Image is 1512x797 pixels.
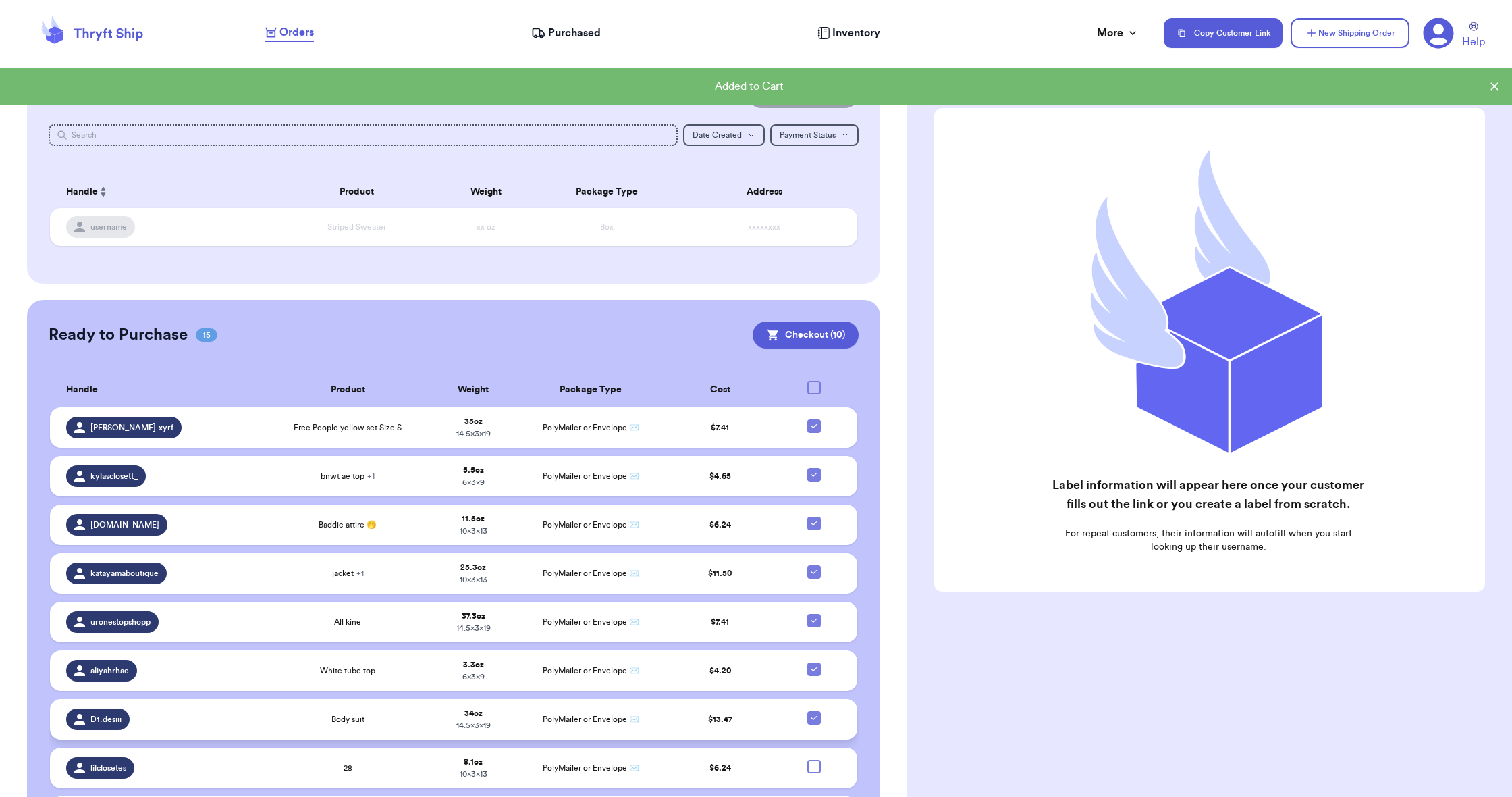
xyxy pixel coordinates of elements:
span: + 1 [367,472,375,480]
span: xx oz [477,223,495,231]
button: Copy Customer Link [1164,18,1282,48]
span: PolyMailer or Envelope ✉️ [543,764,639,772]
span: Date Created [693,131,742,139]
th: Weight [437,176,534,208]
span: Striped Sweater [327,223,386,231]
span: PolyMailer or Envelope ✉️ [543,521,639,529]
span: 14.5 x 3 x 19 [456,624,491,632]
span: 10 x 3 x 13 [460,770,487,778]
span: Box [600,223,614,231]
span: PolyMailer or Envelope ✉️ [543,472,639,480]
span: jacket [332,568,364,579]
span: lilclosetes [90,763,126,773]
span: $ 7.41 [711,618,729,626]
span: All kine [334,617,361,627]
span: Inventory [832,25,880,41]
span: 14.5 x 3 x 19 [456,721,491,729]
span: Handle [66,185,98,199]
span: PolyMailer or Envelope ✉️ [543,423,639,432]
a: Help [1462,22,1485,50]
span: $ 7.41 [711,423,729,432]
span: $ 6.24 [709,521,731,529]
span: $ 6.24 [709,764,731,772]
span: D1.desiii [90,714,122,725]
span: PolyMailer or Envelope ✉️ [543,667,639,675]
span: 15 [196,328,217,342]
th: Product [276,176,437,208]
span: aliyahrhae [90,665,129,676]
strong: 35 oz [464,417,483,426]
span: Orders [279,24,314,41]
span: PolyMailer or Envelope ✉️ [543,618,639,626]
span: [DOMAIN_NAME] [90,519,159,530]
span: White tube top [320,665,375,676]
h2: Label information will appear here once your customer fills out the link or you create a label fr... [1050,475,1366,513]
th: Package Type [520,373,661,407]
span: 14.5 x 3 x 19 [456,430,491,438]
button: Payment Status [770,124,859,146]
span: Free People yellow set Size S [294,422,402,433]
span: username [90,222,127,232]
span: 6 x 3 x 9 [462,673,485,681]
span: $ 4.65 [709,472,731,480]
span: $ 4.20 [709,667,731,675]
span: PolyMailer or Envelope ✉️ [543,569,639,577]
span: 10 x 3 x 13 [460,527,487,535]
span: Body suit [331,714,364,725]
strong: 37.3 oz [462,612,485,620]
strong: 8.1 oz [464,758,483,766]
input: Search [49,124,677,146]
button: New Shipping Order [1291,18,1409,48]
span: PolyMailer or Envelope ✉️ [543,715,639,723]
p: For repeat customers, their information will autofill when you start looking up their username. [1050,527,1366,554]
button: Sort ascending [98,184,109,200]
div: More [1097,25,1139,41]
th: Package Type [535,176,680,208]
h2: Ready to Purchase [49,324,188,346]
span: katayamaboutique [90,568,159,579]
span: Payment Status [780,131,836,139]
span: kylasclosett_ [90,471,138,482]
th: Product [269,373,426,407]
span: bnwt ae top [321,471,375,482]
button: Date Created [683,124,765,146]
span: Baddie attire 🤭 [319,519,377,530]
span: + 1 [356,569,364,577]
strong: 11.5 oz [462,515,485,523]
th: Address [680,176,857,208]
strong: 5.5 oz [463,466,484,474]
th: Weight [426,373,520,407]
strong: 3.3 oz [463,661,484,669]
strong: 25.3 oz [460,563,486,571]
div: Added to Cart [11,78,1488,95]
span: uronestopshopp [90,617,151,627]
a: Orders [265,24,314,42]
span: 28 [344,763,352,773]
th: Cost [661,373,779,407]
span: 6 x 3 x 9 [462,478,485,486]
span: Handle [66,383,98,397]
span: $ 11.50 [708,569,732,577]
span: [PERSON_NAME].xyrf [90,422,173,433]
span: Help [1462,34,1485,50]
a: Purchased [531,25,601,41]
strong: 34 oz [464,709,483,717]
button: Checkout (10) [753,322,859,349]
a: Inventory [817,25,880,41]
span: 10 x 3 x 13 [460,575,487,584]
span: $ 13.47 [708,715,732,723]
span: Purchased [548,25,601,41]
span: xxxxxxxx [748,223,780,231]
